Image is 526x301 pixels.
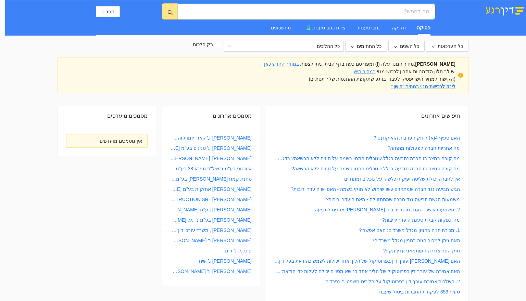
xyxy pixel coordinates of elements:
button: כל השניםdown [388,41,425,52]
a: טחנת קמח [PERSON_NAME] בע"מ נ' [PERSON_NAME] [PERSON_NAME]' [170,175,252,183]
a: סעיף 359 לפקודת החברות ביטול שעבוד [378,288,460,296]
span: experiment [306,25,311,30]
div: אין מסמכים מועדפים [72,137,142,145]
input: מה לחפש? [189,7,429,16]
a: 2. משמעות אישור טענת חוסר יריבות [PERSON_NAME] צדדים לתביעה [315,206,460,213]
a: מה קורה במצב בו חברה נתבעה בגלל שנוכלים חתמו בשמה על חוזים ללא הרשאה? בדגש על מתחזים לבעלי תפקידי... [274,155,460,162]
span: search [167,10,173,15]
div: פסיקה [417,24,430,31]
button: search [162,3,178,19]
a: האם ניתן למכור חניה בחניון מגדל משרדים? [372,237,460,244]
a: [PERSON_NAME] נ' [PERSON_NAME] [170,237,252,244]
a: הגיש תביעה נגד חברה שמתחזים עשו שימוש לא חוקי בשמה - האם יש היעדר יריבות? [291,185,460,193]
a: [PERSON_NAME] אחזקות בע"מ [PERSON_NAME]' [PERSON_NAME] (1991) בע"מ [PERSON_NAME]' [170,185,252,193]
a: מהי נפקות קבלת טענת היעדר יריבות? [382,216,460,224]
a: [PERSON_NAME]' [PERSON_NAME]' [170,155,252,162]
div: מסמכים אחרונים [170,106,252,126]
span: down [431,45,435,49]
span: יצירת כתב טענות [312,25,347,30]
a: משמעות הגשת תביעה נגד חברה שהתחזו לה - האם היעדר יריבות? [326,196,460,203]
a: האם סעיף 4(א) לחוק הערבות הוא קוגנטי? [374,134,460,142]
a: 1. מכירת חניה בחניון מגדל משרדים: האם אפשרי? [359,226,460,234]
a: במחיר הישן [352,69,376,74]
a: [PERSON_NAME] בע"מ [PERSON_NAME]' נ' [PERSON_NAME] - יצירה [PERSON_NAME]' [170,206,252,213]
a: האם [PERSON_NAME] עורך דין בפרוטוקול של הליך אחד יכולות לשמש כהודאת בעל דין בהליך אחר? [274,257,460,265]
a: לינק לרכישת מנוי במחיר "הישן" [391,84,455,89]
a: [PERSON_NAME]', משרד עורכי דין נ' כלל חברה לביטוח בע"מ [PERSON_NAME]' [170,226,252,234]
span: רק הלכות [190,41,216,48]
span: תפריט [101,8,114,15]
div: חיפושים אחרונים [274,106,460,126]
button: תפריט [96,6,120,17]
a: [PERSON_NAME] בע"מ נ' י.ע. [PERSON_NAME] סנטר ב.ב. שותפות מוגבלת, מספר שותפות 55020826 [PERSON_NA... [170,216,252,224]
a: פ.ס.מ. נ' ד.מ. [224,247,252,254]
a: [PERSON_NAME]' נ' טנינים בע"מ [PERSON_NAME]' [170,144,252,152]
span: כל השנים [400,42,419,50]
img: דין רגע [483,4,526,16]
a: במחיר החדש כאן [264,61,299,67]
a: [PERSON_NAME]' נ' [PERSON_NAME] פתרונות טכנולוגיים לסביבה בע"מ [PERSON_NAME]' [170,267,252,275]
button: כל התחומיםdown [345,41,387,52]
div: מחשבונים [271,24,291,31]
a: [PERSON_NAME]' נ' קארי יזמות והשקעות בע"מ [PERSON_NAME]' [170,134,252,142]
div: כתבי טענות [358,24,381,31]
a: 2. השלכות אמירת עורך דין בפרוטוקול על הליכים משפטיים נפרדים [325,278,460,285]
button: כל הערכאותdown [426,41,468,52]
strong: [PERSON_NAME] [415,61,455,67]
a: אין לחברה יכולת שליטה ופיקוח כלשהי על נוכלים ומתחזים [344,175,460,183]
a: מה אחריות חברה לפעולות מתחזה? [388,144,460,152]
span: כל הערכאות [438,42,463,50]
a: האם אמירה של עורך דין בפרוטוקול של הליך אחד בנושא מסויים יכולה לעלות כדי הודאת בעל דין בהליך אחר? [274,267,460,275]
span: , מחיר המנוי עלה (!) ומפורסם כעת בדף הבית. ניתן לצפות יש לך חלון הזדמנויות אחרון לרכוש מנוי (הקיש... [264,61,455,89]
span: exclamation-circle [458,73,463,78]
a: [PERSON_NAME] נ' שיח [199,257,252,265]
div: חקיקה [392,24,406,31]
div: מסמכים מועדפים [66,106,148,126]
a: חוק הפרוצדורה העותמאני עדין תקף? [383,247,460,254]
a: מה קורה במצב בו חברה נתבעה בגלל שנוכלים חתמו בשמה על חוזים ללא הרשאה? [291,165,460,172]
span: כל התחומים [357,42,381,50]
span: down [351,45,354,49]
a: PROPERTIES CONSTRUCTION SRL [PERSON_NAME] [170,196,252,203]
a: איזוטופ בע"מ נ' שיל"ת תמ"א 38 בע"מ [PERSON_NAME]' [170,165,252,172]
span: down [394,45,397,49]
